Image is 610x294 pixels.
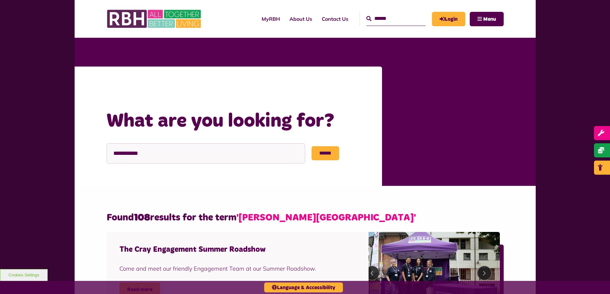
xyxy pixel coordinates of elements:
a: MyRBH [257,10,285,28]
a: MyRBH [432,12,465,26]
iframe: Netcall Web Assistant for live chat [581,265,610,294]
h4: The Cray Engagement Summer Roadshow [119,245,317,255]
a: Contact Us [317,10,353,28]
span: Menu [483,17,496,22]
span: '[PERSON_NAME][GEOGRAPHIC_DATA]' [236,213,416,222]
a: What are you looking for? [168,84,240,92]
img: RBH [107,6,203,31]
div: Come and meet our friendly Engagement Team at our Summer Roadshow. [119,264,317,273]
strong: 108 [134,213,150,222]
button: Language & Accessibility [264,282,343,292]
h2: Found results for the term [107,211,504,224]
a: About Us [285,10,317,28]
h1: What are you looking for? [107,109,369,134]
button: Navigation [470,12,504,26]
a: Home [143,84,159,92]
